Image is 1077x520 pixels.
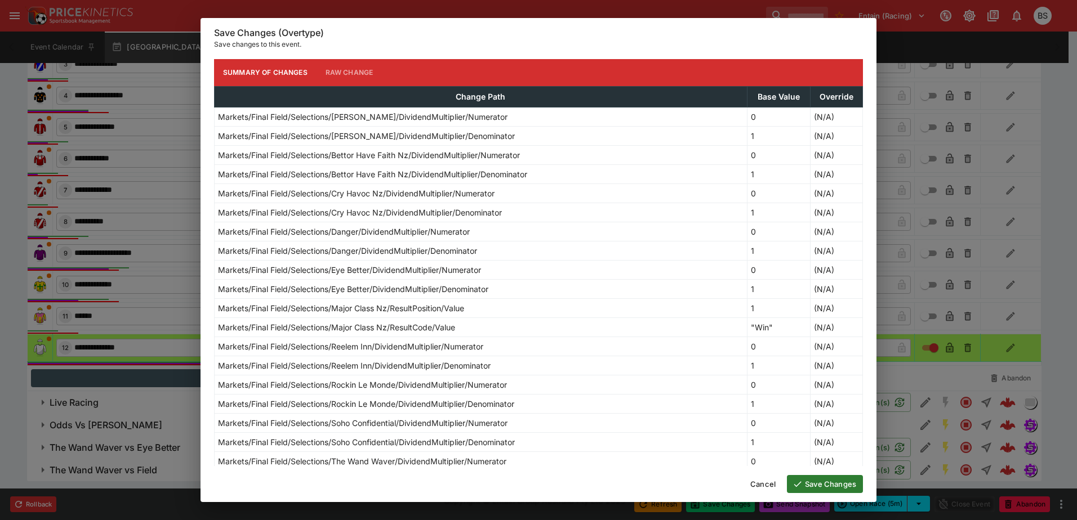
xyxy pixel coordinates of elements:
[747,183,810,203] td: 0
[218,436,515,448] p: Markets/Final Field/Selections/Soho Confidential/DividendMultiplier/Denominator
[218,245,477,257] p: Markets/Final Field/Selections/Danger/DividendMultiplier/Denominator
[747,126,810,145] td: 1
[214,27,863,39] h6: Save Changes (Overtype)
[810,394,862,413] td: (N/A)
[747,356,810,375] td: 1
[218,283,488,295] p: Markets/Final Field/Selections/Eye Better/DividendMultiplier/Denominator
[747,164,810,183] td: 1
[218,168,527,180] p: Markets/Final Field/Selections/Bettor Have Faith Nz/DividendMultiplier/Denominator
[744,475,782,493] button: Cancel
[218,340,483,352] p: Markets/Final Field/Selections/Reelem Inn/DividendMultiplier/Numerator
[810,375,862,394] td: (N/A)
[810,145,862,164] td: (N/A)
[810,317,862,337] td: (N/A)
[810,203,862,222] td: (N/A)
[747,222,810,241] td: 0
[810,86,862,107] th: Override
[747,432,810,451] td: 1
[747,86,810,107] th: Base Value
[218,187,495,199] p: Markets/Final Field/Selections/Cry Havoc Nz/DividendMultiplier/Numerator
[747,107,810,126] td: 0
[218,417,508,429] p: Markets/Final Field/Selections/Soho Confidential/DividendMultiplier/Numerator
[218,302,464,314] p: Markets/Final Field/Selections/Major Class Nz/ResultPosition/Value
[218,149,520,161] p: Markets/Final Field/Selections/Bettor Have Faith Nz/DividendMultiplier/Numerator
[747,260,810,279] td: 0
[810,451,862,470] td: (N/A)
[810,107,862,126] td: (N/A)
[810,164,862,183] td: (N/A)
[810,260,862,279] td: (N/A)
[214,39,863,50] p: Save changes to this event.
[218,130,515,142] p: Markets/Final Field/Selections/[PERSON_NAME]/DividendMultiplier/Denominator
[810,241,862,260] td: (N/A)
[747,145,810,164] td: 0
[214,59,317,86] button: Summary of Changes
[218,379,507,391] p: Markets/Final Field/Selections/Rockin Le Monde/DividendMultiplier/Numerator
[218,398,514,410] p: Markets/Final Field/Selections/Rockin Le Monde/DividendMultiplier/Denominator
[747,279,810,298] td: 1
[810,222,862,241] td: (N/A)
[810,183,862,203] td: (N/A)
[810,298,862,317] td: (N/A)
[218,207,502,218] p: Markets/Final Field/Selections/Cry Havoc Nz/DividendMultiplier/Denominator
[747,413,810,432] td: 0
[747,451,810,470] td: 0
[218,360,491,371] p: Markets/Final Field/Selections/Reelem Inn/DividendMultiplier/Denominator
[747,394,810,413] td: 1
[747,298,810,317] td: 1
[810,126,862,145] td: (N/A)
[810,279,862,298] td: (N/A)
[810,413,862,432] td: (N/A)
[747,337,810,356] td: 0
[747,241,810,260] td: 1
[747,203,810,222] td: 1
[218,226,470,237] p: Markets/Final Field/Selections/Danger/DividendMultiplier/Numerator
[810,337,862,356] td: (N/A)
[218,264,481,276] p: Markets/Final Field/Selections/Eye Better/DividendMultiplier/Numerator
[747,375,810,394] td: 0
[787,475,863,493] button: Save Changes
[215,86,747,107] th: Change Path
[317,59,382,86] button: Raw Change
[747,317,810,337] td: "Win"
[810,356,862,375] td: (N/A)
[218,321,455,333] p: Markets/Final Field/Selections/Major Class Nz/ResultCode/Value
[218,111,508,123] p: Markets/Final Field/Selections/[PERSON_NAME]/DividendMultiplier/Numerator
[810,432,862,451] td: (N/A)
[218,455,506,467] p: Markets/Final Field/Selections/The Wand Waver/DividendMultiplier/Numerator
